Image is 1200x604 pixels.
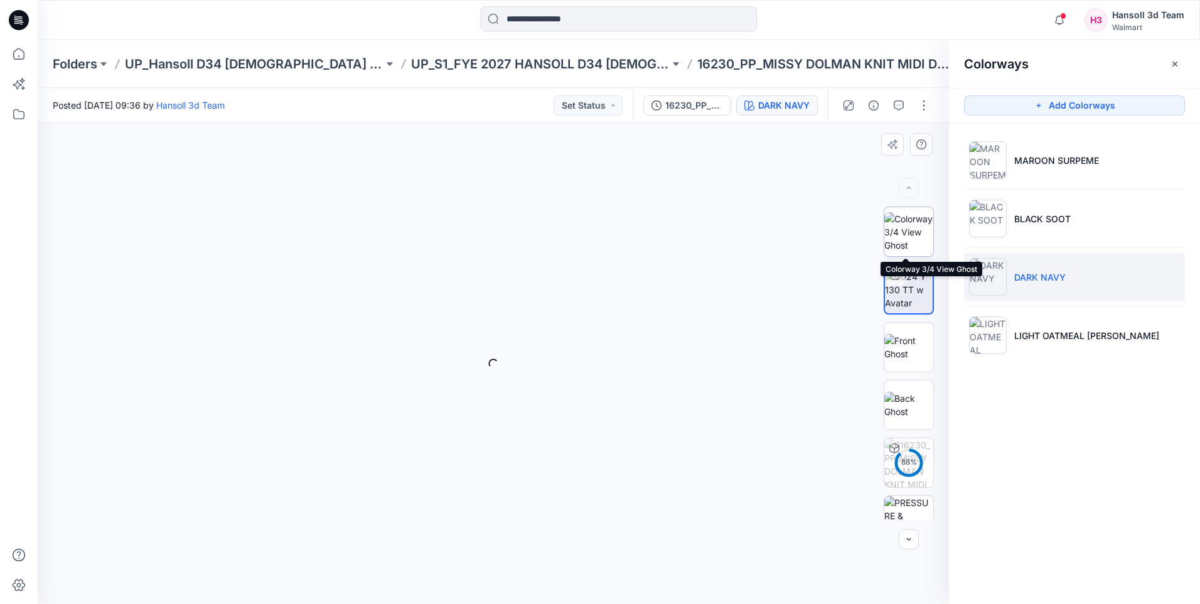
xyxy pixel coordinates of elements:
img: LIGHT OATMEAL HEATHER [969,316,1007,354]
img: Back Ghost [884,392,933,418]
div: 88 % [894,457,924,468]
p: MAROON SURPEME [1014,154,1099,167]
button: DARK NAVY [736,95,818,116]
img: PRESSURE & TENSION MAP_TT1736016230 [884,496,933,545]
img: 016230_PP_MISSY DOLMAN KNIT MIDI DRESS DARK NAVY [884,438,933,487]
p: LIGHT OATMEAL [PERSON_NAME] [1014,329,1159,342]
p: DARK NAVY [1014,271,1066,284]
span: Posted [DATE] 09:36 by [53,99,225,112]
p: 16230_PP_MISSY DOLMAN KNIT MIDI DRESS [697,55,956,73]
img: Front Ghost [884,334,933,360]
div: Hansoll 3d Team [1112,8,1184,23]
img: 2024 Y 130 TT w Avatar [885,270,933,310]
div: Walmart [1112,23,1184,32]
img: Colorway 3/4 View Ghost [884,212,933,252]
img: DARK NAVY [969,258,1007,296]
h2: Colorways [964,57,1029,72]
button: Details [864,95,884,116]
div: DARK NAVY [758,99,810,112]
a: Folders [53,55,97,73]
button: Add Colorways [964,95,1185,116]
div: 16230_PP_MISSY DOLMAN KNIT MIDI DRESS [665,99,723,112]
div: H3 [1085,9,1107,31]
img: MAROON SURPEME [969,141,1007,179]
img: BLACK SOOT [969,200,1007,237]
a: UP_S1_FYE 2027 HANSOLL D34 [DEMOGRAPHIC_DATA] DRESSES [411,55,670,73]
p: BLACK SOOT [1014,212,1071,225]
a: UP_Hansoll D34 [DEMOGRAPHIC_DATA] Dresses [125,55,383,73]
button: 16230_PP_MISSY DOLMAN KNIT MIDI DRESS [643,95,731,116]
a: Hansoll 3d Team [156,100,225,111]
